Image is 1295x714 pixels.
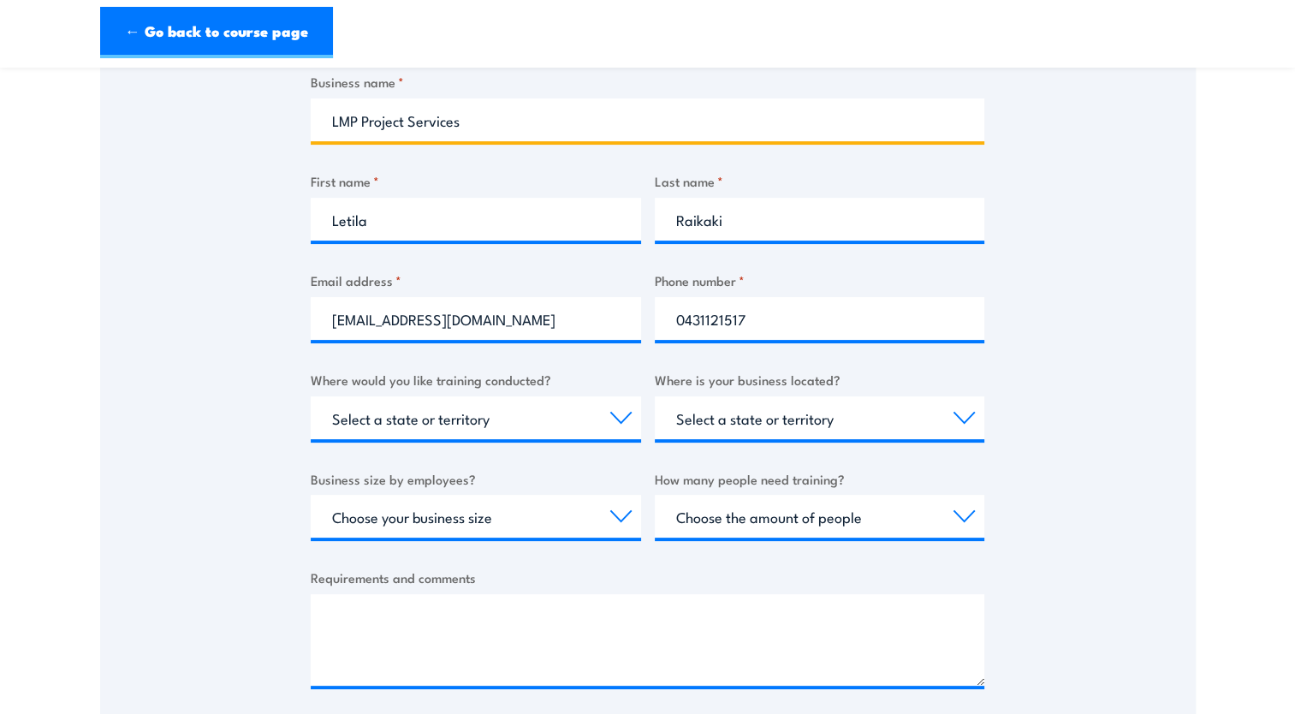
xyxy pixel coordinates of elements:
label: Phone number [655,271,985,290]
label: Business name [311,72,984,92]
label: How many people need training? [655,469,985,489]
label: First name [311,171,641,191]
label: Requirements and comments [311,568,984,587]
label: Business size by employees? [311,469,641,489]
label: Email address [311,271,641,290]
label: Last name [655,171,985,191]
label: Where would you like training conducted? [311,370,641,390]
a: ← Go back to course page [100,7,333,58]
label: Where is your business located? [655,370,985,390]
